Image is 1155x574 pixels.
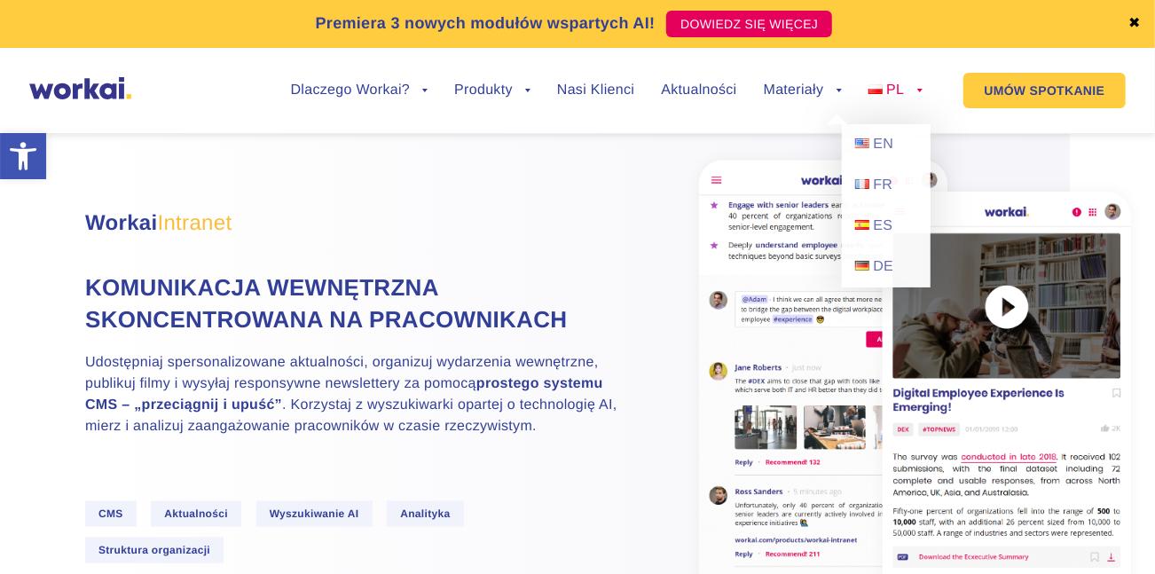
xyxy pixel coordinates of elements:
[842,206,931,247] a: ES
[764,83,842,98] a: Materiały
[454,83,530,98] a: Produkty
[316,12,656,35] p: Premiera 3 nowych modułów wspartych AI!
[666,11,832,37] a: DOWIEDZ SIĘ WIĘCEJ
[873,137,893,152] span: EN
[963,73,1127,108] a: UMÓW SPOTKANIE
[158,211,232,235] span: Intranet
[85,208,617,240] h3: Workai
[85,352,617,437] p: Udostępniaj spersonalizowane aktualności, organizuj wydarzenia wewnętrzne, publikuj filmy i wysył...
[842,124,931,165] a: EN
[9,421,488,565] iframe: Popup CTA
[661,83,736,98] a: Aktualności
[873,177,892,193] span: FR
[122,397,282,413] strong: – „przeciągnij i upuść”
[886,83,904,98] span: PL
[1128,17,1141,31] a: ✖
[85,376,603,413] strong: prostego systemu CMS
[85,271,617,336] h4: Komunikacja wewnętrzna skoncentrowana na pracownikach
[873,218,892,233] span: ES
[842,165,931,206] a: FR
[842,247,931,287] a: DE
[557,83,634,98] a: Nasi Klienci
[291,83,428,98] a: Dlaczego Workai?
[873,259,893,274] span: DE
